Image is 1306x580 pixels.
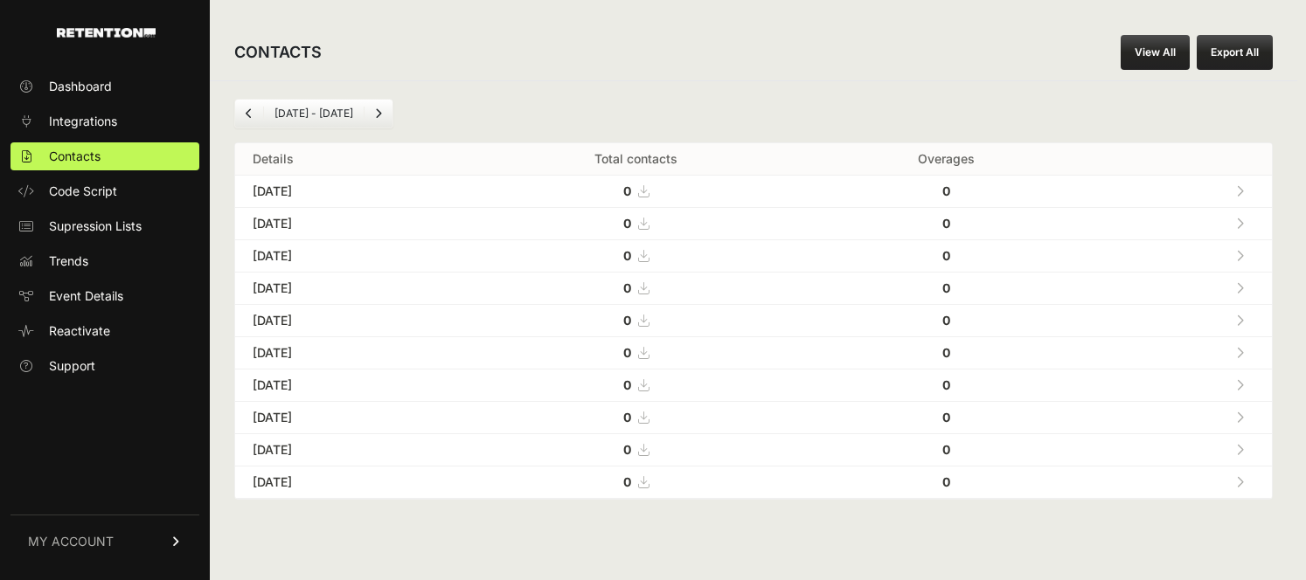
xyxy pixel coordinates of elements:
a: View All [1121,35,1190,70]
strong: 0 [623,248,631,263]
button: Export All [1197,35,1273,70]
a: Code Script [10,177,199,205]
span: Supression Lists [49,217,142,235]
span: Reactivate [49,322,110,340]
strong: 0 [623,313,631,328]
span: Contacts [49,148,101,165]
span: Support [49,357,95,375]
a: Support [10,352,199,380]
strong: 0 [942,313,950,328]
td: [DATE] [235,208,461,240]
strong: 0 [942,377,950,392]
a: Integrations [10,107,199,135]
a: Reactivate [10,317,199,345]
span: Integrations [49,113,117,130]
strong: 0 [623,216,631,231]
strong: 0 [623,474,631,489]
th: Total contacts [461,143,810,176]
th: Overages [810,143,1082,176]
span: Code Script [49,183,117,200]
a: Event Details [10,282,199,310]
a: Dashboard [10,72,199,100]
td: [DATE] [235,402,461,434]
td: [DATE] [235,240,461,273]
td: [DATE] [235,434,461,466]
strong: 0 [942,248,950,263]
strong: 0 [623,410,631,425]
span: Trends [49,252,88,270]
a: MY ACCOUNT [10,514,199,568]
a: Previous [235,100,263,128]
td: [DATE] [235,466,461,499]
td: [DATE] [235,337,461,369]
li: [DATE] - [DATE] [263,107,364,121]
strong: 0 [942,474,950,489]
span: Event Details [49,287,123,305]
td: [DATE] [235,176,461,208]
strong: 0 [623,377,631,392]
td: [DATE] [235,369,461,402]
strong: 0 [623,280,631,295]
strong: 0 [623,183,631,198]
strong: 0 [942,345,950,360]
a: Contacts [10,142,199,170]
strong: 0 [942,216,950,231]
td: [DATE] [235,273,461,305]
strong: 0 [623,442,631,457]
th: Details [235,143,461,176]
span: MY ACCOUNT [28,533,114,550]
strong: 0 [942,280,950,295]
h2: CONTACTS [234,40,322,65]
strong: 0 [942,183,950,198]
a: Supression Lists [10,212,199,240]
img: Retention.com [57,28,156,38]
strong: 0 [942,410,950,425]
a: Trends [10,247,199,275]
span: Dashboard [49,78,112,95]
td: [DATE] [235,305,461,337]
strong: 0 [942,442,950,457]
a: Next [365,100,392,128]
strong: 0 [623,345,631,360]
